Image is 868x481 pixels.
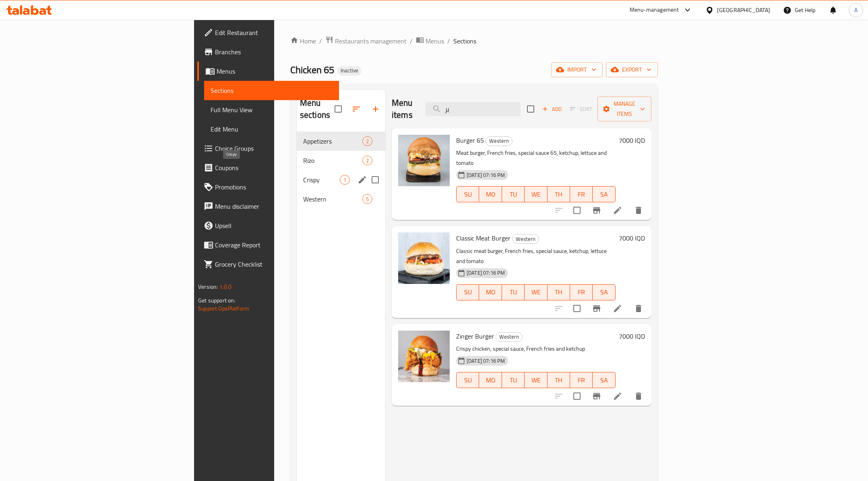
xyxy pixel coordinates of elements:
div: items [362,136,372,146]
button: Add [539,103,565,115]
button: WE [525,284,547,300]
span: TU [505,286,521,298]
div: Crispy1edit [297,170,385,189]
span: 1.0.0 [219,282,232,292]
span: WE [528,374,544,386]
span: Select to update [568,300,585,317]
span: SU [460,189,476,200]
img: Burger 65 [398,135,450,186]
button: Branch-specific-item [587,299,606,318]
button: SU [456,186,479,202]
span: TH [551,286,567,298]
span: Manage items [604,99,645,119]
span: 1 [340,176,349,184]
button: SA [593,372,615,388]
h6: 7000 IQD [619,331,645,342]
button: edit [356,174,368,186]
div: Western [486,136,513,146]
span: Select to update [568,388,585,405]
span: [DATE] 07:16 PM [463,357,508,365]
button: TU [502,284,525,300]
span: Western [303,194,362,204]
button: TH [548,284,570,300]
span: Edit Restaurant [215,28,333,37]
p: Meat burger, French fries, special sauce 65, ketchup, lettuce and tomato [456,148,616,168]
button: MO [479,284,502,300]
li: / [410,36,413,46]
li: / [447,36,450,46]
span: [DATE] 07:16 PM [463,171,508,179]
span: Upsell [215,221,333,230]
h6: 7000 IQD [619,232,645,244]
span: Select section [522,101,539,117]
button: WE [525,372,547,388]
span: Coupons [215,163,333,173]
span: Select to update [568,202,585,219]
span: Version: [198,282,218,292]
button: SU [456,372,479,388]
span: SA [596,189,612,200]
button: TU [502,186,525,202]
span: SA [596,286,612,298]
span: Restaurants management [335,36,407,46]
button: MO [479,186,502,202]
div: Western5 [297,189,385,209]
button: import [551,62,603,77]
span: Menus [426,36,444,46]
a: Branches [197,42,339,62]
span: Burger 65 [456,134,484,146]
span: TH [551,374,567,386]
span: Appetizers [303,136,362,146]
span: Western [513,234,539,244]
div: items [362,156,372,165]
a: Coverage Report [197,235,339,255]
button: FR [570,284,593,300]
span: FR [573,374,589,386]
span: MO [482,286,498,298]
a: Coupons [197,158,339,177]
a: Promotions [197,177,339,197]
div: Rizo2 [297,151,385,170]
a: Menus [197,62,339,81]
a: Upsell [197,216,339,235]
span: Western [496,332,522,341]
span: TH [551,189,567,200]
span: Sort sections [347,99,366,119]
a: Edit Restaurant [197,23,339,42]
h6: 7000 IQD [619,135,645,146]
span: 2 [363,157,372,164]
a: Support.OpsPlatform [198,303,249,314]
a: Edit menu item [613,304,622,313]
span: import [558,65,596,75]
img: Classic Meat Burger [398,232,450,284]
a: Edit Menu [204,119,339,139]
button: TH [548,372,570,388]
span: [DATE] 07:16 PM [463,269,508,277]
p: Classic meat burger, French fries, special sauce, ketchup, lettuce and tomato [456,246,616,266]
span: Select section first [565,103,597,115]
div: Rizo [303,156,362,165]
div: Menu-management [630,5,679,15]
span: Inactive [337,67,362,74]
span: Classic Meat Burger [456,232,510,244]
button: SU [456,284,479,300]
img: Zinger Burger [398,331,450,382]
nav: Menu sections [297,128,385,212]
span: Branches [215,47,333,57]
a: Sections [204,81,339,100]
div: [GEOGRAPHIC_DATA] [717,6,770,14]
span: Full Menu View [211,105,333,115]
a: Menus [416,36,444,46]
button: WE [525,186,547,202]
span: TU [505,374,521,386]
button: FR [570,186,593,202]
button: Branch-specific-item [587,386,606,406]
a: Edit menu item [613,391,622,401]
button: export [606,62,658,77]
a: Menu disclaimer [197,197,339,216]
span: Promotions [215,182,333,192]
span: 2 [363,138,372,145]
span: Western [486,136,512,146]
button: TU [502,372,525,388]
